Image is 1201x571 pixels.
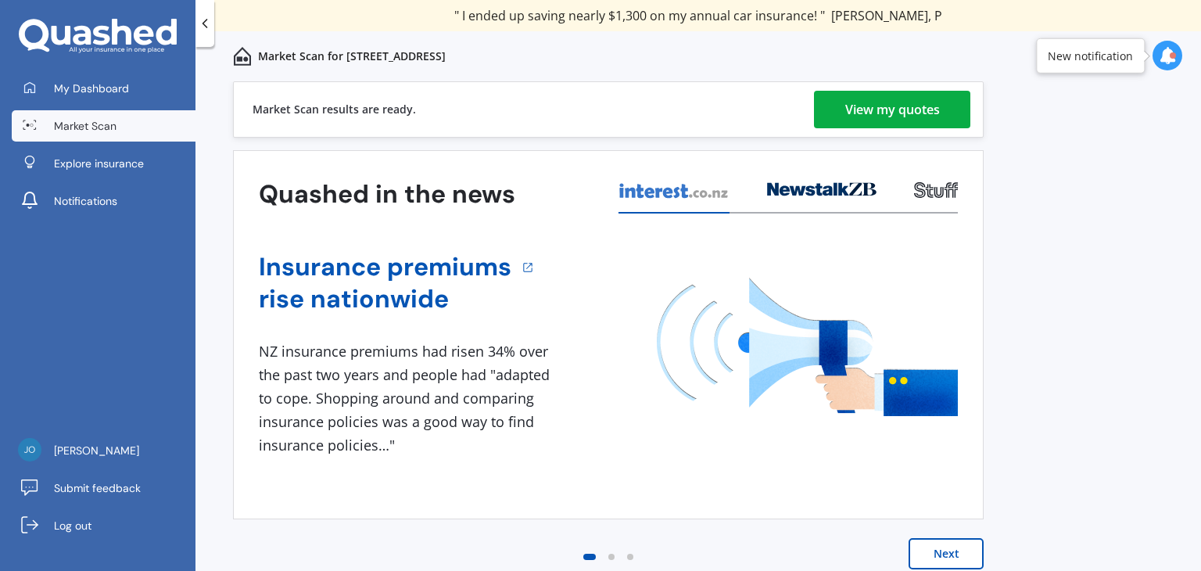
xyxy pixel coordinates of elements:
[259,178,515,210] h3: Quashed in the news
[12,510,195,541] a: Log out
[12,435,195,466] a: [PERSON_NAME]
[253,82,416,137] div: Market Scan results are ready.
[54,443,139,458] span: [PERSON_NAME]
[54,156,144,171] span: Explore insurance
[657,278,958,416] img: media image
[12,73,195,104] a: My Dashboard
[54,81,129,96] span: My Dashboard
[54,518,91,533] span: Log out
[54,193,117,209] span: Notifications
[259,283,511,315] a: rise nationwide
[845,91,940,128] div: View my quotes
[259,340,556,457] div: NZ insurance premiums had risen 34% over the past two years and people had "adapted to cope. Shop...
[18,438,41,461] img: 426b0783bf4a31be2215eab32d056092
[233,47,252,66] img: home-and-contents.b802091223b8502ef2dd.svg
[12,148,195,179] a: Explore insurance
[909,538,984,569] button: Next
[258,48,446,64] p: Market Scan for [STREET_ADDRESS]
[814,91,970,128] a: View my quotes
[1048,48,1133,63] div: New notification
[12,110,195,142] a: Market Scan
[54,480,141,496] span: Submit feedback
[12,185,195,217] a: Notifications
[12,472,195,504] a: Submit feedback
[259,251,511,283] a: Insurance premiums
[54,118,117,134] span: Market Scan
